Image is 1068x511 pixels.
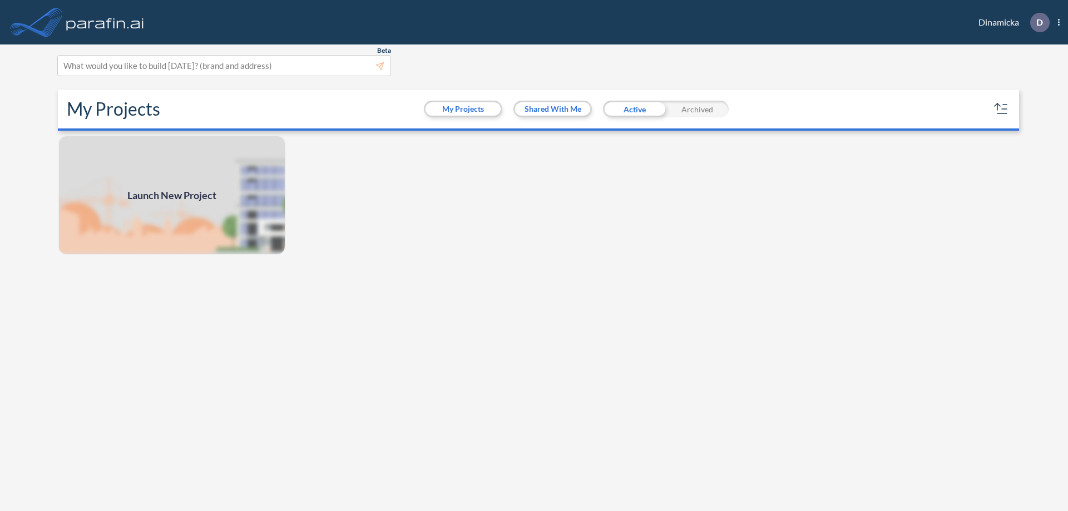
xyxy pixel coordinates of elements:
[962,13,1060,32] div: Dinamicka
[603,101,666,117] div: Active
[426,102,501,116] button: My Projects
[666,101,729,117] div: Archived
[992,100,1010,118] button: sort
[67,98,160,120] h2: My Projects
[515,102,590,116] button: Shared With Me
[377,46,391,55] span: Beta
[64,11,146,33] img: logo
[127,188,216,203] span: Launch New Project
[1036,17,1043,27] p: D
[58,135,286,255] a: Launch New Project
[58,135,286,255] img: add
